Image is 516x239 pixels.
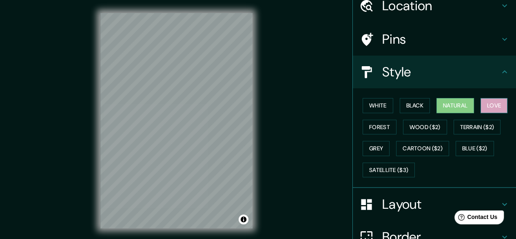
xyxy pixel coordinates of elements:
[396,141,449,156] button: Cartoon ($2)
[363,163,415,178] button: Satellite ($3)
[454,120,501,135] button: Terrain ($2)
[400,98,430,113] button: Black
[436,98,474,113] button: Natural
[363,98,393,113] button: White
[353,188,516,221] div: Layout
[456,141,494,156] button: Blue ($2)
[363,120,396,135] button: Forest
[100,13,252,228] canvas: Map
[239,214,248,224] button: Toggle attribution
[363,141,390,156] button: Grey
[353,56,516,88] div: Style
[382,31,500,47] h4: Pins
[382,196,500,212] h4: Layout
[382,64,500,80] h4: Style
[403,120,447,135] button: Wood ($2)
[353,23,516,56] div: Pins
[481,98,507,113] button: Love
[443,207,507,230] iframe: Help widget launcher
